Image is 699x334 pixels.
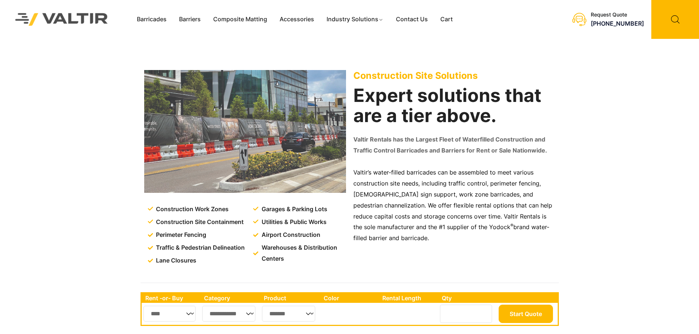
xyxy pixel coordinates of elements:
[353,70,555,81] p: Construction Site Solutions
[260,230,320,241] span: Airport Construction
[353,134,555,156] p: Valtir Rentals has the Largest Fleet of Waterfilled Construction and Traffic Control Barricades a...
[353,167,555,244] p: Valtir’s water-filled barricades can be assembled to meet various construction site needs, includ...
[200,293,261,303] th: Category
[390,14,434,25] a: Contact Us
[379,293,438,303] th: Rental Length
[510,223,513,228] sup: ®
[499,305,553,323] button: Start Quote
[173,14,207,25] a: Barriers
[438,293,496,303] th: Qty
[207,14,273,25] a: Composite Matting
[6,3,118,35] img: Valtir Rentals
[260,204,327,215] span: Garages & Parking Lots
[320,14,390,25] a: Industry Solutions
[591,12,644,18] div: Request Quote
[260,217,327,228] span: Utilities & Public Works
[260,242,347,264] span: Warehouses & Distribution Centers
[154,230,206,241] span: Perimeter Fencing
[273,14,320,25] a: Accessories
[260,293,320,303] th: Product
[154,217,244,228] span: Construction Site Containment
[353,85,555,126] h2: Expert solutions that are a tier above.
[154,204,229,215] span: Construction Work Zones
[142,293,200,303] th: Rent -or- Buy
[131,14,173,25] a: Barricades
[154,242,245,253] span: Traffic & Pedestrian Delineation
[591,20,644,27] a: [PHONE_NUMBER]
[154,255,196,266] span: Lane Closures
[320,293,379,303] th: Color
[434,14,459,25] a: Cart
